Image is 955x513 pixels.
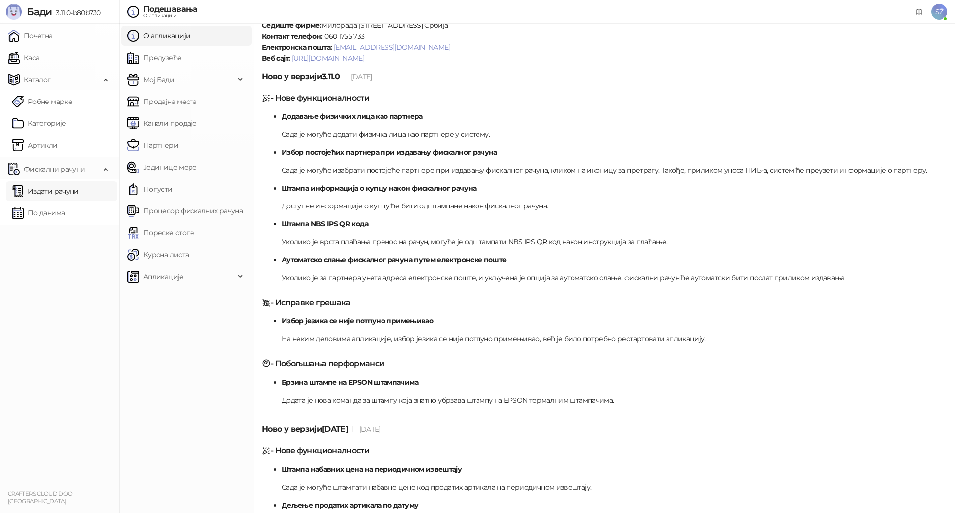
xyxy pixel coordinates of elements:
a: По данима [12,203,65,223]
span: SŽ [931,4,947,20]
strong: Веб сајт: [262,54,290,63]
p: Доступне информације о купцу ће бити одштампане након фискалног рачуна. [282,201,947,211]
strong: Дељење продатих артикала по датуму [282,501,418,510]
p: Уколико је врста плаћања пренос на рачун, могуће је одштампати NBS IPS QR код након инструкција з... [282,236,947,247]
h5: Ново у верзији [DATE] [262,423,947,435]
h5: - Нове функционалности [262,445,947,457]
a: Почетна [8,26,53,46]
p: Сада је могуће изабрати постојеће партнере при издавању фискалног рачуна, кликом на иконицу за пр... [282,165,947,176]
a: Партнери [127,135,178,155]
strong: Седиште фирме: [262,21,321,30]
h5: Ново у верзији 3.11.0 [262,71,947,83]
span: Каталог [24,70,51,90]
span: 3.11.0-b80b730 [52,8,100,17]
a: Јединице мере [127,157,197,177]
a: ArtikliАртикли [12,135,58,155]
a: Продајна места [127,92,196,111]
small: CRAFTERS CLOUD DOO [GEOGRAPHIC_DATA] [8,490,72,505]
a: Каса [8,48,39,68]
h5: - Побољшања перформанси [262,358,947,370]
a: Курсна листа [127,245,189,265]
a: [EMAIL_ADDRESS][DOMAIN_NAME] [334,43,450,52]
a: Категорије [12,113,66,133]
a: Процесор фискалних рачуна [127,201,243,221]
a: Канали продаје [127,113,196,133]
a: Издати рачуни [12,181,79,201]
a: Попусти [127,179,173,199]
span: Апликације [143,267,184,287]
strong: Брзина штампе на EPSON штампачима [282,378,418,387]
div: О апликацији [143,13,198,18]
strong: Избор језика се није потпуно примењивао [282,316,433,325]
a: О апликацији [127,26,190,46]
strong: Додавање физичких лица као партнера [282,112,423,121]
p: Сада је могуће штампати набавне цене код продатих артикала на периодичном извештају. [282,482,947,493]
span: Фискални рачуни [24,159,85,179]
h5: - Исправке грешака [262,297,947,308]
strong: Контакт телефон: [262,32,323,41]
p: Сада је могуће додати физичка лица као партнере у систему. [282,129,947,140]
strong: Штампа информација о купцу након фискалног рачуна [282,184,477,193]
p: Уколико је за партнера унета адреса електронске поште, и укључена је опција за аутоматско слање, ... [282,272,947,283]
strong: Избор постојећих партнера при издавању фискалног рачуна [282,148,497,157]
a: Пореске стопе [127,223,194,243]
strong: Штампа набавних цена на периодичном извештају [282,465,462,474]
span: Бади [27,6,52,18]
strong: Електронска пошта: [262,43,332,52]
span: [DATE] [359,425,381,434]
p: На неким деловима апликације, избор језика се није потпуно примењивао, већ је било потребно реста... [282,333,947,344]
p: Додата је нова команда за штампу која знатно убрзава штампу на EPSON термалним штампачима. [282,395,947,406]
a: Документација [911,4,927,20]
span: Мој Бади [143,70,174,90]
a: Предузеће [127,48,181,68]
strong: Штампа NBS IPS QR кода [282,219,368,228]
p: [PERSON_NAME] ПР Агенција за рачунарско програмирање DVSoftware Београд (Палилула) Милорада [STRE... [262,9,947,64]
div: Подешавања [143,5,198,13]
h5: - Нове функционалности [262,92,947,104]
span: [DATE] [351,72,372,81]
strong: Аутоматско слање фискалног рачуна путем електронске поште [282,255,507,264]
a: [URL][DOMAIN_NAME] [292,54,364,63]
img: Logo [6,4,22,20]
a: Робне марке [12,92,72,111]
